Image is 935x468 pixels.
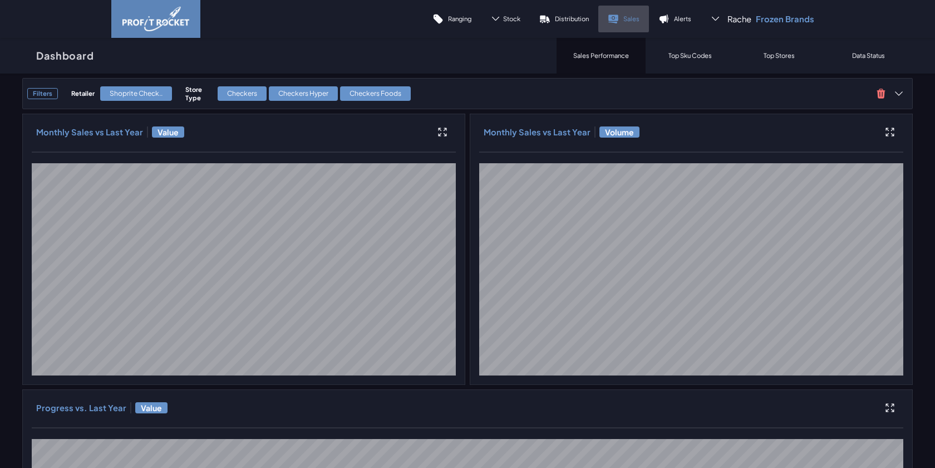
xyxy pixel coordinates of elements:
[484,126,590,138] h3: Monthly Sales vs Last Year
[852,51,885,60] p: Data Status
[599,126,639,138] span: Volume
[36,402,126,413] h3: Progress vs. Last Year
[269,86,338,101] div: Checkers Hyper
[573,51,629,60] p: Sales Performance
[27,88,58,99] h3: Filters
[674,14,691,23] p: Alerts
[36,126,143,138] h3: Monthly Sales vs Last Year
[218,86,267,101] div: Checkers
[340,86,411,101] div: Checkers Foods
[185,85,212,102] h4: Store Type
[598,6,649,32] a: Sales
[152,126,184,138] span: Value
[530,6,598,32] a: Distribution
[756,13,814,25] p: Frozen Brands
[135,402,168,413] span: Value
[668,51,712,60] p: Top Sku Codes
[100,86,172,101] div: Shoprite Check..
[423,6,481,32] a: Ranging
[623,14,639,23] p: Sales
[71,89,95,97] h4: Retailer
[22,38,108,74] a: Dashboard
[764,51,795,60] p: Top Stores
[727,13,751,25] span: Rache
[503,14,520,23] span: Stock
[555,14,589,23] p: Distribution
[649,6,701,32] a: Alerts
[122,7,189,31] img: image
[448,14,471,23] p: Ranging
